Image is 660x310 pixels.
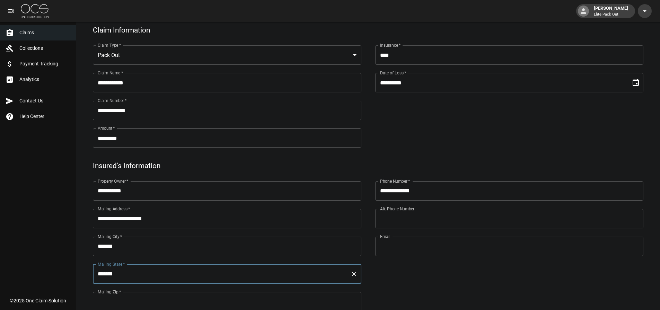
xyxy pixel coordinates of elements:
div: © 2025 One Claim Solution [10,297,66,304]
span: Analytics [19,76,70,83]
label: Phone Number [380,178,410,184]
label: Alt. Phone Number [380,206,414,212]
span: Payment Tracking [19,60,70,67]
span: Contact Us [19,97,70,104]
p: Elite Pack Out [594,12,628,18]
label: Claim Name [98,70,123,76]
label: Insurance [380,42,401,48]
label: Property Owner [98,178,129,184]
span: Collections [19,45,70,52]
label: Mailing City [98,234,122,239]
label: Mailing State [98,261,125,267]
label: Claim Number [98,98,126,103]
label: Claim Type [98,42,121,48]
button: Clear [349,269,359,279]
div: [PERSON_NAME] [591,5,631,17]
label: Email [380,234,390,239]
label: Mailing Address [98,206,130,212]
div: Pack Out [93,45,361,65]
label: Amount [98,125,115,131]
span: Claims [19,29,70,36]
img: ocs-logo-white-transparent.png [21,4,49,18]
button: Choose date, selected date is Aug 26, 2025 [629,76,643,90]
span: Help Center [19,113,70,120]
label: Date of Loss [380,70,406,76]
label: Mailing Zip [98,289,121,295]
button: open drawer [4,4,18,18]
